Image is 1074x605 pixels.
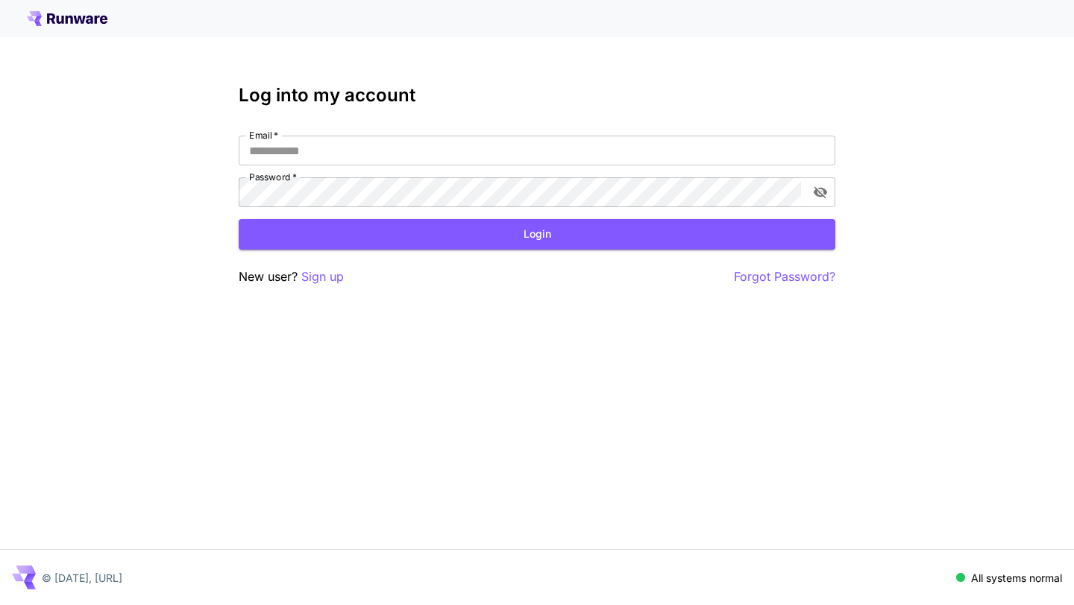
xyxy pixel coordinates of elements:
[971,570,1062,586] p: All systems normal
[249,129,278,142] label: Email
[239,267,344,286] p: New user?
[249,171,297,183] label: Password
[734,267,835,286] button: Forgot Password?
[239,85,835,106] h3: Log into my account
[807,179,834,206] button: toggle password visibility
[301,267,344,286] button: Sign up
[239,219,835,250] button: Login
[42,570,122,586] p: © [DATE], [URL]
